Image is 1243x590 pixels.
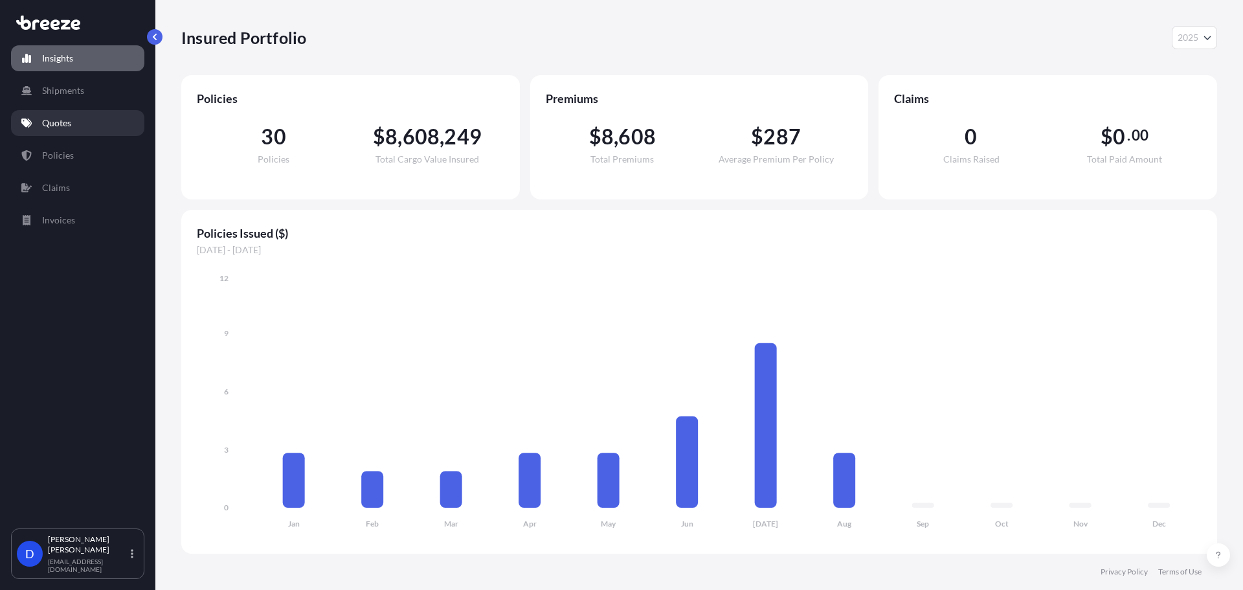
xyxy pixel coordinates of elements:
[681,519,693,528] tspan: Jun
[444,519,458,528] tspan: Mar
[224,328,229,338] tspan: 9
[258,155,289,164] span: Policies
[11,207,144,233] a: Invoices
[440,126,444,147] span: ,
[11,175,144,201] a: Claims
[719,155,834,164] span: Average Premium Per Policy
[42,149,74,162] p: Policies
[444,126,482,147] span: 249
[590,155,654,164] span: Total Premiums
[11,45,144,71] a: Insights
[197,225,1202,241] span: Policies Issued ($)
[42,117,71,130] p: Quotes
[1152,519,1166,528] tspan: Dec
[288,519,300,528] tspan: Jan
[1087,155,1162,164] span: Total Paid Amount
[589,126,601,147] span: $
[614,126,618,147] span: ,
[943,155,1000,164] span: Claims Raised
[618,126,656,147] span: 608
[11,142,144,168] a: Policies
[763,126,801,147] span: 287
[42,84,84,97] p: Shipments
[385,126,398,147] span: 8
[1101,126,1113,147] span: $
[1127,130,1130,141] span: .
[42,52,73,65] p: Insights
[403,126,440,147] span: 608
[197,91,504,106] span: Policies
[48,534,128,555] p: [PERSON_NAME] [PERSON_NAME]
[751,126,763,147] span: $
[219,273,229,283] tspan: 12
[965,126,977,147] span: 0
[523,519,537,528] tspan: Apr
[11,78,144,104] a: Shipments
[197,244,1202,256] span: [DATE] - [DATE]
[261,126,286,147] span: 30
[1178,31,1198,44] span: 2025
[48,558,128,573] p: [EMAIL_ADDRESS][DOMAIN_NAME]
[1113,126,1125,147] span: 0
[375,155,479,164] span: Total Cargo Value Insured
[181,27,306,48] p: Insured Portfolio
[25,547,34,560] span: D
[1172,26,1217,49] button: Year Selector
[42,181,70,194] p: Claims
[1073,519,1088,528] tspan: Nov
[373,126,385,147] span: $
[1158,567,1202,577] a: Terms of Use
[894,91,1202,106] span: Claims
[995,519,1009,528] tspan: Oct
[224,387,229,396] tspan: 6
[224,503,229,512] tspan: 0
[366,519,379,528] tspan: Feb
[224,445,229,455] tspan: 3
[546,91,853,106] span: Premiums
[917,519,929,528] tspan: Sep
[601,519,616,528] tspan: May
[601,126,614,147] span: 8
[837,519,852,528] tspan: Aug
[1101,567,1148,577] a: Privacy Policy
[398,126,402,147] span: ,
[753,519,778,528] tspan: [DATE]
[11,110,144,136] a: Quotes
[1132,130,1148,141] span: 00
[42,214,75,227] p: Invoices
